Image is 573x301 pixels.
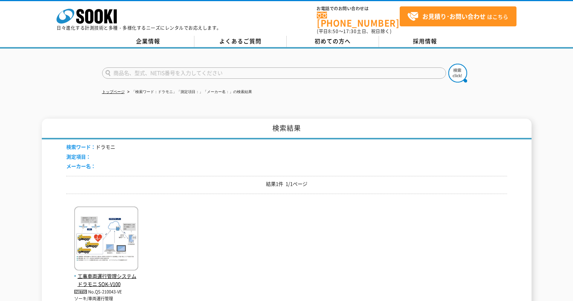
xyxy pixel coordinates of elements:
[407,11,508,22] span: はこちら
[317,28,391,35] span: (平日 ～ 土日、祝日除く)
[74,272,138,288] span: 工事車両運行管理システム ドラモニ SOK-V100
[42,119,532,139] h1: 検索結果
[102,36,194,47] a: 企業情報
[74,206,138,272] img: ドラモニ SOK-V100
[317,6,400,11] span: お電話でのお問い合わせは
[66,143,115,151] li: ドラモニ
[74,264,138,288] a: 工事車両運行管理システム ドラモニ SOK-V100
[74,288,138,296] p: No.QS-210043-VE
[287,36,379,47] a: 初めての方へ
[66,180,507,188] p: 結果1件 1/1ページ
[194,36,287,47] a: よくあるご質問
[66,143,96,150] span: 検索ワード：
[317,12,400,27] a: [PHONE_NUMBER]
[102,67,446,79] input: 商品名、型式、NETIS番号を入力してください
[448,64,467,83] img: btn_search.png
[126,88,252,96] li: 「検索ワード：ドラモニ」「測定項目：」「メーカー名：」の検索結果
[422,12,486,21] strong: お見積り･お問い合わせ
[343,28,357,35] span: 17:30
[400,6,516,26] a: お見積り･お問い合わせはこちら
[379,36,471,47] a: 採用情報
[57,26,222,30] p: 日々進化する計測技術と多種・多様化するニーズにレンタルでお応えします。
[66,162,96,170] span: メーカー名：
[328,28,339,35] span: 8:50
[315,37,351,45] span: 初めての方へ
[66,153,91,160] span: 測定項目：
[102,90,125,94] a: トップページ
